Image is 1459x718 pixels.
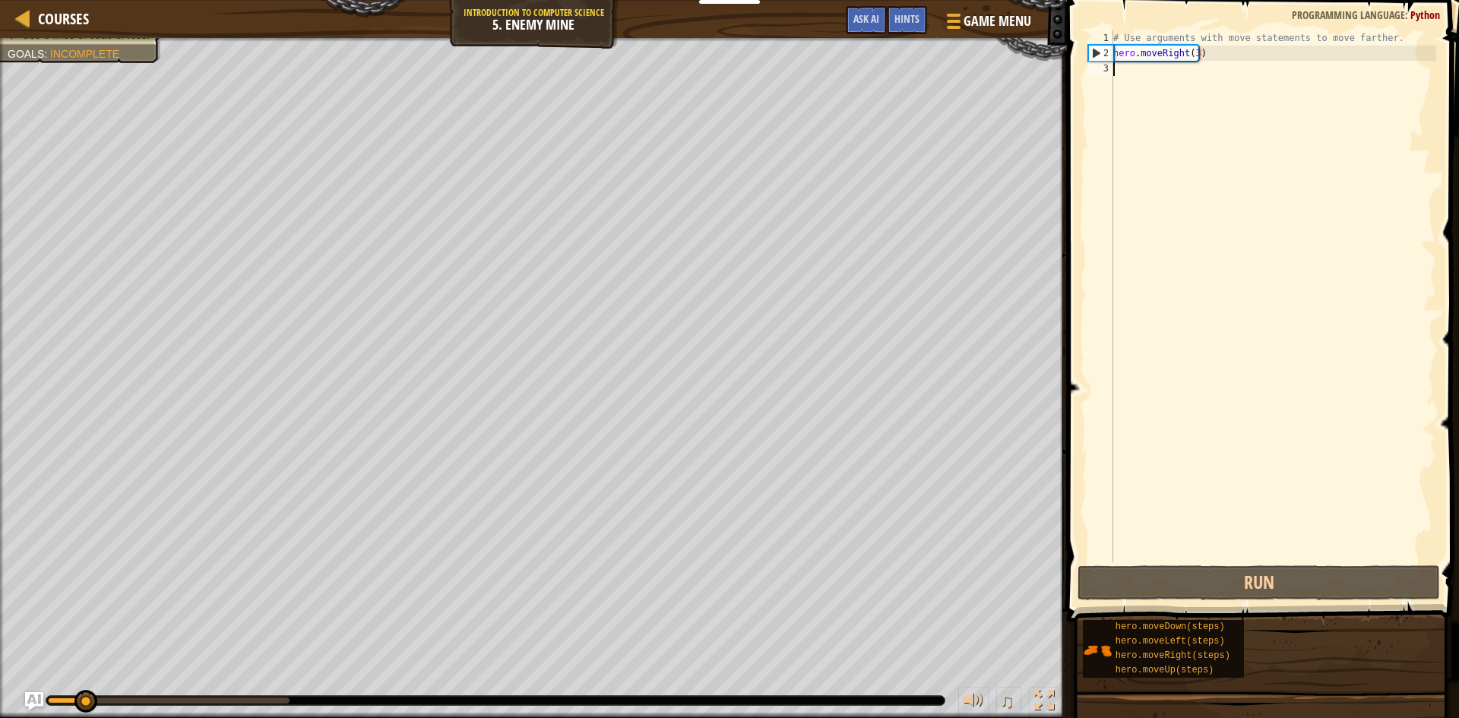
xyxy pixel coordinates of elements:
button: Adjust volume [958,687,989,718]
span: hero.moveDown(steps) [1116,622,1225,632]
span: Programming language [1292,8,1405,22]
div: 1 [1088,30,1113,46]
div: 2 [1089,46,1113,61]
img: portrait.png [1083,636,1112,665]
span: Goals [8,48,44,60]
a: Courses [30,8,89,29]
span: Incomplete [50,48,119,60]
span: Python [1410,8,1440,22]
span: Ask AI [853,11,879,26]
span: ♫ [999,689,1014,712]
span: hero.moveUp(steps) [1116,665,1214,675]
button: Game Menu [935,6,1040,42]
button: Ask AI [846,6,887,34]
span: : [1405,8,1410,22]
span: Hints [894,11,919,26]
span: hero.moveRight(steps) [1116,650,1230,661]
div: 3 [1088,61,1113,76]
span: hero.moveLeft(steps) [1116,636,1225,647]
button: Ask AI [25,692,43,710]
span: Game Menu [964,11,1031,31]
span: Courses [38,8,89,29]
button: ♫ [996,687,1022,718]
button: Toggle fullscreen [1029,687,1059,718]
span: : [44,48,50,60]
button: Run [1078,565,1440,600]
